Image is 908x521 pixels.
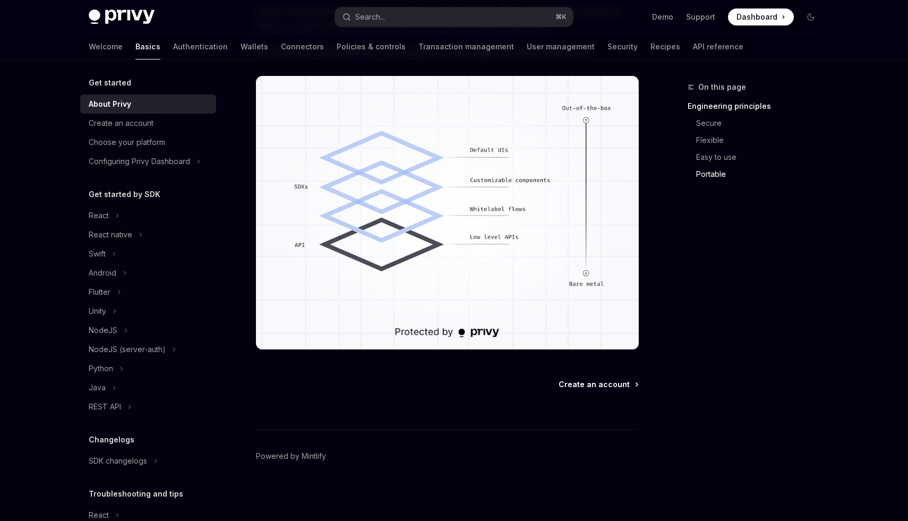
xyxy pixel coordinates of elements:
[802,8,819,25] button: Toggle dark mode
[696,166,828,183] a: Portable
[89,381,106,394] div: Java
[89,362,113,375] div: Python
[173,34,228,59] a: Authentication
[698,81,746,93] span: On this page
[80,114,216,133] a: Create an account
[89,488,183,500] h5: Troubleshooting and tips
[89,155,190,168] div: Configuring Privy Dashboard
[80,133,216,152] a: Choose your platform
[89,209,109,222] div: React
[89,228,132,241] div: React native
[241,34,268,59] a: Wallets
[256,451,326,462] a: Powered by Mintlify
[89,324,117,337] div: NodeJS
[418,34,514,59] a: Transaction management
[89,267,116,279] div: Android
[688,98,828,115] a: Engineering principles
[693,34,743,59] a: API reference
[728,8,794,25] a: Dashboard
[335,7,573,27] button: Search...⌘K
[89,117,153,130] div: Create an account
[89,188,160,201] h5: Get started by SDK
[80,95,216,114] a: About Privy
[89,400,121,413] div: REST API
[89,343,166,356] div: NodeJS (server-auth)
[355,11,385,23] div: Search...
[89,433,134,446] h5: Changelogs
[527,34,595,59] a: User management
[650,34,680,59] a: Recipes
[89,305,106,318] div: Unity
[89,455,147,467] div: SDK changelogs
[89,76,131,89] h5: Get started
[256,76,639,349] img: images/Customization.png
[736,12,777,22] span: Dashboard
[696,149,828,166] a: Easy to use
[337,34,406,59] a: Policies & controls
[696,115,828,132] a: Secure
[686,12,715,22] a: Support
[89,98,131,110] div: About Privy
[281,34,324,59] a: Connectors
[559,379,638,390] a: Create an account
[135,34,160,59] a: Basics
[607,34,638,59] a: Security
[555,13,567,21] span: ⌘ K
[89,286,110,298] div: Flutter
[89,10,155,24] img: dark logo
[559,379,630,390] span: Create an account
[696,132,828,149] a: Flexible
[652,12,673,22] a: Demo
[89,247,106,260] div: Swift
[89,34,123,59] a: Welcome
[89,136,165,149] div: Choose your platform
